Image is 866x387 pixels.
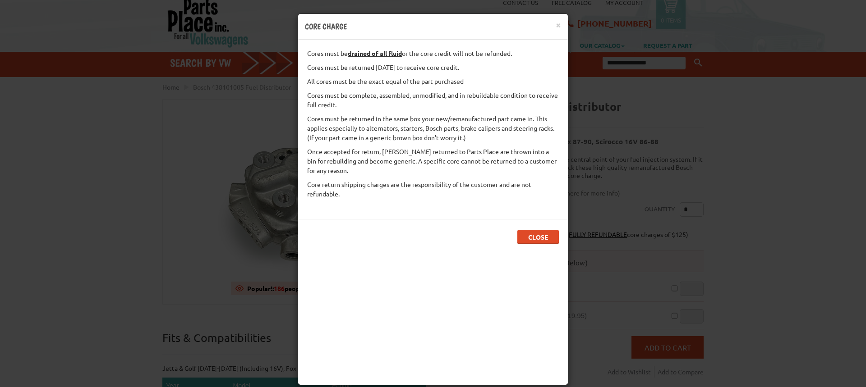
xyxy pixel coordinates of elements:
p: Cores must be complete, assembled, unmodified, and in rebuildable condition to receive full credit. [307,91,559,109]
button: Close [517,230,559,244]
p: Core return shipping charges are the responsibility of the customer and are not refundable. [307,180,559,199]
p: Cores must be or the core credit will not be refunded. [307,49,559,58]
p: Cores must be returned [DATE] to receive core credit. [307,63,559,72]
b: drained of all fluid [348,49,402,57]
p: Cores must be returned in the same box your new/remanufactured part came in. This applies especia... [307,114,559,142]
h4: Core Charge [305,21,561,32]
button: × [556,20,561,29]
p: Once accepted for return, [PERSON_NAME] returned to Parts Place are thrown into a bin for rebuild... [307,147,559,175]
p: All cores must be the exact equal of the part purchased [307,77,559,86]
